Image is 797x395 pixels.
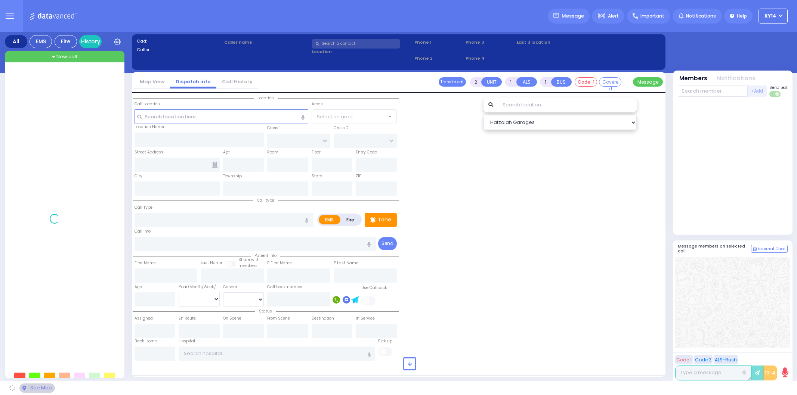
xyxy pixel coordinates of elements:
div: EMS [30,35,52,48]
button: Members [679,74,707,83]
label: Floor [312,149,321,155]
button: Code-1 [575,77,597,87]
button: Code 1 [675,355,693,364]
label: Street Address [135,149,163,155]
label: State [312,173,322,179]
label: Hospital [179,338,195,344]
a: Map View [134,78,170,85]
label: En Route [179,315,196,321]
p: Tone [378,216,391,224]
label: Location [312,49,412,55]
label: P Last Name [334,260,358,266]
label: Entry Code [356,149,377,155]
label: EMS [319,215,340,224]
button: KY14 [759,9,788,24]
label: Last Name [201,260,222,266]
a: History [79,35,102,48]
span: Message [562,12,584,20]
label: Call back number [267,284,303,290]
label: P First Name [267,260,292,266]
a: Dispatch info [170,78,216,85]
label: Call Type [135,205,152,211]
label: Destination [312,315,334,321]
label: Assigned [135,315,153,321]
label: City [135,173,142,179]
label: Call Info [135,228,151,234]
span: Select an area [317,113,353,121]
img: Logo [30,11,79,21]
label: Areas [312,101,323,107]
button: ALS-Rush [714,355,738,364]
div: See map [19,383,55,393]
span: Phone 3 [466,39,514,46]
h5: Message members on selected call [678,244,751,254]
span: Phone 2 [414,55,463,62]
span: Send text [769,85,788,90]
span: Help [737,13,747,19]
label: Cross 1 [267,125,281,131]
span: Call type [253,197,278,203]
img: message.svg [553,13,559,19]
button: ALS [516,77,537,87]
a: Call History [216,78,258,85]
input: Search location [498,97,636,112]
button: Transfer call [439,77,466,87]
span: Phone 4 [466,55,514,62]
span: members [238,263,257,268]
button: Notifications [717,74,756,83]
button: Send [378,237,397,250]
button: Covered [599,77,621,87]
span: KY14 [764,13,776,19]
button: BUS [551,77,572,87]
label: Cross 2 [334,125,349,131]
label: Room [267,149,278,155]
input: Search a contact [312,39,400,49]
span: Phone 1 [414,39,463,46]
label: Location Name [135,124,164,130]
input: Search location here [135,109,308,124]
label: On Scene [223,315,241,321]
label: Cad: [137,38,222,44]
label: Township [223,173,242,179]
span: Other building occupants [212,162,217,168]
img: comment-alt.png [753,248,757,251]
span: Location [254,95,278,101]
span: Notifications [686,13,716,19]
div: Year/Month/Week/Day [179,284,220,290]
div: All [5,35,27,48]
label: Caller name [224,39,309,46]
label: Apt [223,149,230,155]
label: Pick up [378,338,392,344]
button: UNIT [481,77,502,87]
span: + New call [52,53,77,60]
span: Important [640,13,664,19]
span: Internal Chat [758,246,786,252]
label: Use Callback [361,285,387,291]
label: Call Location [135,101,160,107]
div: Fire [55,35,77,48]
label: Last 3 location [517,39,589,46]
label: Back Home [135,338,157,344]
span: Patient info [251,253,280,258]
label: Gender [223,284,237,290]
label: Caller: [137,47,222,53]
label: From Scene [267,315,290,321]
label: Turn off text [769,90,781,98]
input: Search hospital [179,346,375,361]
button: Message [633,77,663,87]
span: Status [255,308,276,314]
button: Internal Chat [751,245,788,253]
label: Age [135,284,142,290]
span: Alert [608,13,619,19]
label: First Name [135,260,156,266]
button: Code 2 [694,355,713,364]
label: Fire [340,215,361,224]
input: Search member [678,85,748,97]
label: ZIP [356,173,361,179]
label: In Service [356,315,375,321]
small: Share with [238,257,260,262]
